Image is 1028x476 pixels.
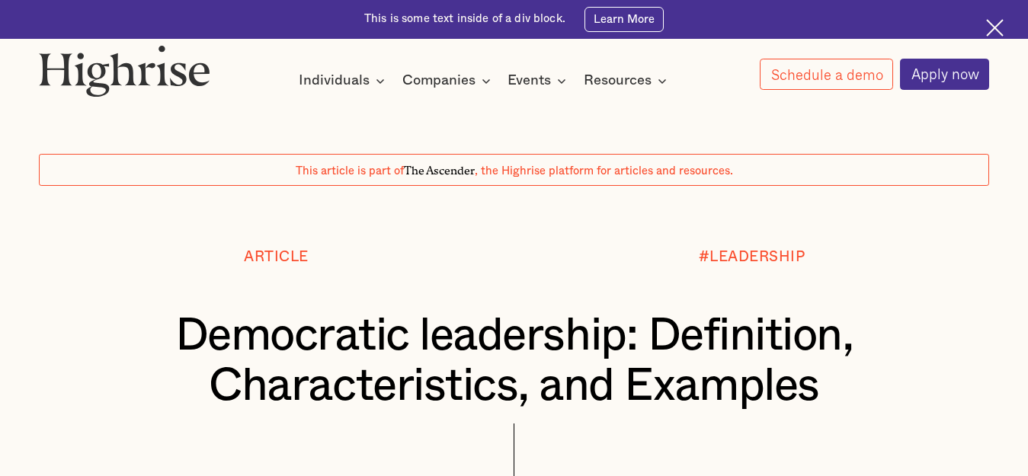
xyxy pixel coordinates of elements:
[508,72,571,90] div: Events
[78,311,950,411] h1: Democratic leadership: Definition, Characteristics, and Examples
[986,19,1004,37] img: Cross icon
[584,72,652,90] div: Resources
[299,72,370,90] div: Individuals
[402,72,495,90] div: Companies
[402,72,476,90] div: Companies
[584,7,664,32] a: Learn More
[296,165,404,177] span: This article is part of
[244,250,309,266] div: Article
[39,45,211,97] img: Highrise logo
[404,161,475,175] span: The Ascender
[475,165,733,177] span: , the Highrise platform for articles and resources.
[900,59,990,91] a: Apply now
[584,72,671,90] div: Resources
[508,72,551,90] div: Events
[760,59,894,90] a: Schedule a demo
[699,250,805,266] div: #LEADERSHIP
[364,11,565,27] div: This is some text inside of a div block.
[299,72,389,90] div: Individuals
